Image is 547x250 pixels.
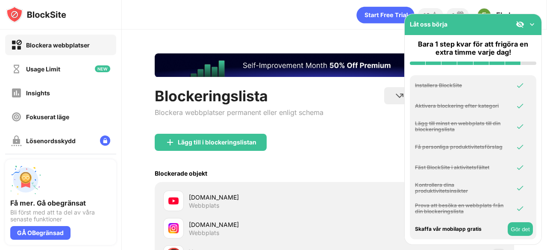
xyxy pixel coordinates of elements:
[11,40,22,50] img: block-on.svg
[415,182,506,194] div: Kontrollera dina produktivitetsinsikter
[516,184,524,192] img: omni-check.svg
[423,12,429,18] div: 35
[10,209,111,223] div: Bli först med att ta del av våra senaste funktioner
[415,165,506,171] div: Fäst BlockSite i aktivitetsfältet
[452,12,455,18] div: 3
[26,89,50,97] div: Insights
[415,121,506,133] div: Lägg till minst en webbplats till din blockeringslista
[155,170,207,177] div: Blockerade objekt
[10,226,71,240] div: GÅ OBegränsad
[189,220,335,229] div: [DOMAIN_NAME]
[477,8,491,22] img: AAcHTtda_fOOLRnHYRluTktL_NzFqKE591RgwjEXJi6I8NyX=s96-c
[415,226,506,232] div: Skaffa vår mobilapp gratis
[189,202,219,209] div: Webbplats
[26,41,90,49] div: Blockera webbplatser
[189,193,335,202] div: [DOMAIN_NAME]
[95,65,110,72] img: new-icon.svg
[415,203,506,215] div: Prova att besöka en webbplats från din blockeringslista
[155,108,323,117] div: Blockera webbplatser permanent eller enligt schema
[516,204,524,213] img: omni-check.svg
[155,53,514,77] iframe: Banner
[455,10,465,20] img: reward-small.svg
[516,20,524,29] img: eye-not-visible.svg
[516,81,524,90] img: omni-check.svg
[429,10,440,20] img: points-small.svg
[100,135,110,146] img: lock-menu.svg
[516,163,524,172] img: omni-check.svg
[415,144,506,150] div: Få personliga produktivitetsförslag
[516,102,524,110] img: omni-check.svg
[415,82,506,88] div: Installera BlockSite
[496,11,523,19] div: Ebaluna
[189,229,219,237] div: Webbplats
[508,222,533,236] button: Gör det
[168,196,179,206] img: favicons
[356,6,415,24] div: animation
[11,135,22,146] img: password-protection-off.svg
[410,40,536,56] div: Bara 1 step kvar för att frigöra en extra timme varje dag!
[10,165,41,195] img: push-unlimited.svg
[26,137,76,144] div: Lösenordsskydd
[410,21,447,28] div: Låt oss börja
[178,139,256,146] div: Lägg till i blockeringslistan
[516,122,524,131] img: omni-check.svg
[11,88,22,98] img: insights-off.svg
[528,20,536,29] img: omni-setup-toggle.svg
[11,112,22,122] img: focus-off.svg
[26,113,69,121] div: Fokuserat läge
[155,87,323,105] div: Blockeringslista
[415,103,506,109] div: Aktivera blockering efter kategori
[168,223,179,233] img: favicons
[11,64,22,74] img: time-usage-off.svg
[10,199,111,207] div: Få mer. Gå obegränsat
[516,143,524,151] img: omni-check.svg
[26,65,60,73] div: Usage Limit
[6,6,66,23] img: logo-blocksite.svg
